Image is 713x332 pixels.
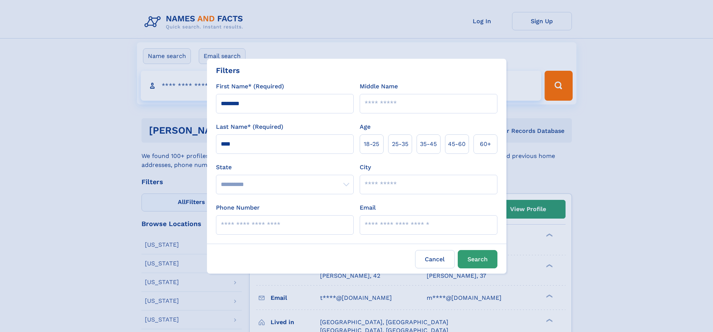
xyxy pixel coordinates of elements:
[216,163,354,172] label: State
[360,82,398,91] label: Middle Name
[360,203,376,212] label: Email
[216,122,283,131] label: Last Name* (Required)
[392,140,408,149] span: 25‑35
[364,140,379,149] span: 18‑25
[216,65,240,76] div: Filters
[480,140,491,149] span: 60+
[415,250,455,268] label: Cancel
[458,250,497,268] button: Search
[360,122,371,131] label: Age
[360,163,371,172] label: City
[216,203,260,212] label: Phone Number
[448,140,466,149] span: 45‑60
[420,140,437,149] span: 35‑45
[216,82,284,91] label: First Name* (Required)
